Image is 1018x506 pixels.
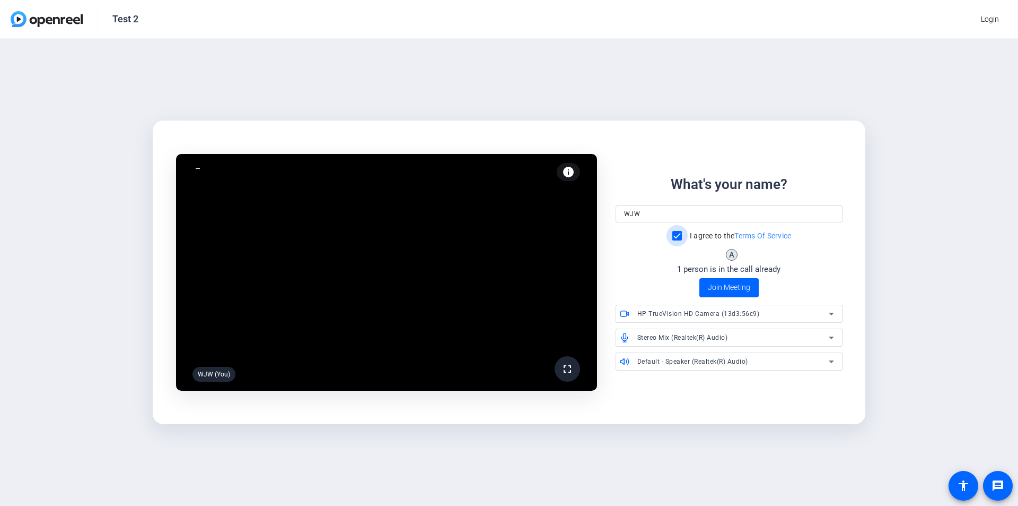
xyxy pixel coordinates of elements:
[112,13,138,25] div: Test 2
[972,10,1007,29] button: Login
[637,334,728,341] span: Stereo Mix (Realtek(R) Audio)
[11,11,83,27] img: OpenReel logo
[637,310,760,318] span: HP TrueVision HD Camera (13d3:56c9)
[734,231,791,240] a: Terms Of Service
[708,282,750,293] span: Join Meeting
[726,249,738,261] div: A
[981,14,999,25] span: Login
[637,358,748,365] span: Default - Speaker (Realtek(R) Audio)
[671,174,787,195] div: What's your name?
[699,278,759,297] button: Join Meeting
[192,367,235,382] div: WJW (You)
[677,263,780,276] div: 1 person is in the call already
[991,479,1004,492] mat-icon: message
[688,230,792,241] label: I agree to the
[957,479,970,492] mat-icon: accessibility
[561,363,574,375] mat-icon: fullscreen
[562,166,575,178] mat-icon: info
[624,208,834,220] input: Your name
